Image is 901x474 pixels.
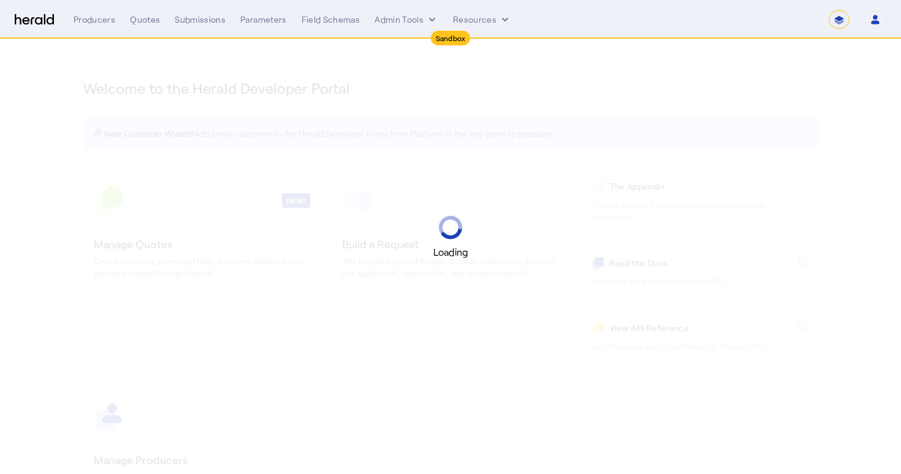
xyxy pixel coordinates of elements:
[374,13,438,26] button: internal dropdown menu
[453,13,511,26] button: Resources dropdown menu
[302,13,360,26] div: Field Schemas
[431,31,471,45] div: Sandbox
[240,13,287,26] div: Parameters
[130,13,160,26] div: Quotes
[74,13,115,26] div: Producers
[175,13,226,26] div: Submissions
[15,14,54,26] img: Herald Logo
